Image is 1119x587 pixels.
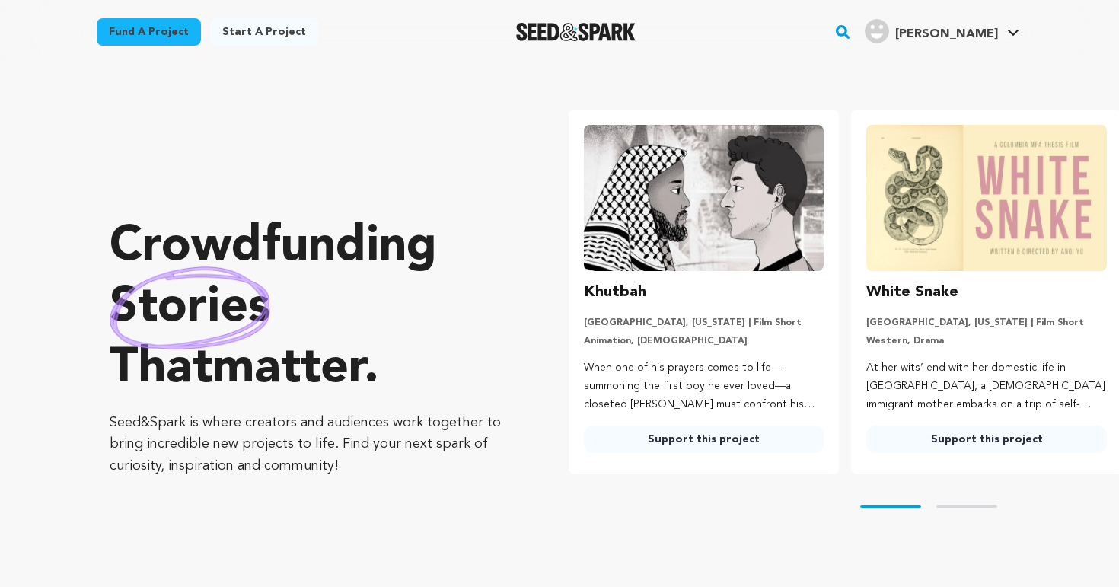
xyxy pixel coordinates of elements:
[866,280,958,305] h3: White Snake
[866,125,1107,271] img: White Snake image
[212,345,364,394] span: matter
[865,19,889,43] img: user.png
[862,16,1022,48] span: Alix E.'s Profile
[210,18,318,46] a: Start a project
[584,426,824,453] a: Support this project
[110,217,508,400] p: Crowdfunding that .
[866,317,1107,329] p: [GEOGRAPHIC_DATA], [US_STATE] | Film Short
[516,23,636,41] a: Seed&Spark Homepage
[584,125,824,271] img: Khutbah image
[516,23,636,41] img: Seed&Spark Logo Dark Mode
[110,412,508,477] p: Seed&Spark is where creators and audiences work together to bring incredible new projects to life...
[110,266,270,349] img: hand sketched image
[866,335,1107,347] p: Western, Drama
[866,359,1107,413] p: At her wits’ end with her domestic life in [GEOGRAPHIC_DATA], a [DEMOGRAPHIC_DATA] immigrant moth...
[584,280,646,305] h3: Khutbah
[895,28,998,40] span: [PERSON_NAME]
[97,18,201,46] a: Fund a project
[866,426,1107,453] a: Support this project
[584,359,824,413] p: When one of his prayers comes to life—summoning the first boy he ever loved—a closeted [PERSON_NA...
[584,335,824,347] p: Animation, [DEMOGRAPHIC_DATA]
[865,19,998,43] div: Alix E.'s Profile
[584,317,824,329] p: [GEOGRAPHIC_DATA], [US_STATE] | Film Short
[862,16,1022,43] a: Alix E.'s Profile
